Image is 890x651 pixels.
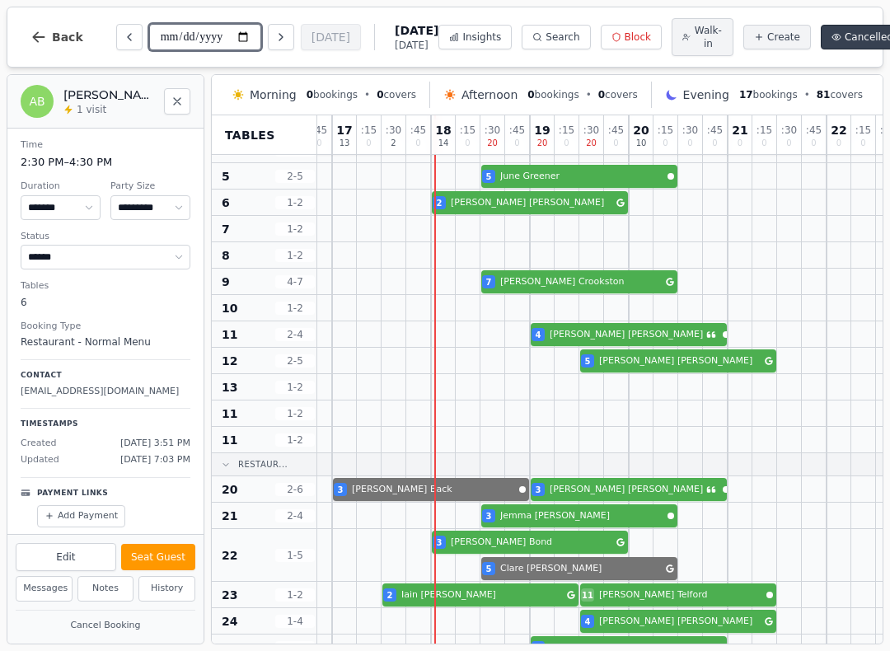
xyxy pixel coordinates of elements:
[616,538,625,546] svg: Google booking
[546,30,579,44] span: Search
[275,509,315,522] span: 2 - 4
[583,125,599,135] span: : 30
[275,407,315,420] span: 1 - 2
[438,25,512,49] button: Insights
[586,139,597,148] span: 20
[658,125,673,135] span: : 15
[739,89,753,101] span: 17
[21,138,190,152] dt: Time
[340,139,350,148] span: 13
[21,279,190,293] dt: Tables
[781,125,797,135] span: : 30
[352,483,516,497] span: [PERSON_NAME] Back
[225,127,275,143] span: Tables
[536,484,541,496] span: 3
[537,139,548,148] span: 20
[316,139,321,148] span: 0
[364,88,370,101] span: •
[377,89,383,101] span: 0
[694,24,723,50] span: Walk-in
[756,125,772,135] span: : 15
[222,432,237,448] span: 11
[860,139,865,148] span: 0
[16,616,195,636] button: Cancel Booking
[598,89,605,101] span: 0
[222,405,237,422] span: 11
[585,616,591,628] span: 4
[222,587,237,603] span: 23
[707,125,723,135] span: : 45
[222,247,230,264] span: 8
[761,139,766,148] span: 0
[435,124,451,136] span: 18
[21,335,190,349] dd: Restaurant - Normal Menu
[21,419,190,430] p: Timestamps
[222,353,237,369] span: 12
[586,88,592,101] span: •
[625,30,651,44] span: Block
[706,330,716,340] svg: Customer message
[138,576,195,602] button: History
[222,326,237,343] span: 11
[582,589,593,602] span: 11
[608,125,624,135] span: : 45
[485,125,500,135] span: : 30
[222,547,237,564] span: 22
[465,139,470,148] span: 0
[500,562,663,576] span: Clare [PERSON_NAME]
[682,125,698,135] span: : 30
[527,88,578,101] span: bookings
[804,88,810,101] span: •
[500,509,664,523] span: Jemma [PERSON_NAME]
[366,139,371,148] span: 0
[666,564,674,573] svg: Google booking
[536,329,541,341] span: 4
[16,576,73,602] button: Messages
[275,302,315,315] span: 1 - 2
[275,275,315,288] span: 4 - 7
[743,25,811,49] button: Create
[550,483,703,497] span: [PERSON_NAME] [PERSON_NAME]
[765,357,773,365] svg: Google booking
[222,613,237,630] span: 24
[37,505,125,527] button: Add Payment
[222,221,230,237] span: 7
[120,453,190,467] span: [DATE] 7:03 PM
[164,88,190,115] button: Close
[415,139,420,148] span: 0
[222,508,237,524] span: 21
[222,274,230,290] span: 9
[222,194,230,211] span: 6
[16,543,116,571] button: Edit
[395,22,438,39] span: [DATE]
[301,24,361,50] button: [DATE]
[672,18,733,56] button: Walk-in
[462,30,501,44] span: Insights
[77,103,106,116] span: 1 visit
[786,139,791,148] span: 0
[767,30,800,44] span: Create
[116,24,143,50] button: Previous day
[550,328,703,342] span: [PERSON_NAME] [PERSON_NAME]
[487,139,498,148] span: 20
[21,453,59,467] span: Updated
[275,354,315,368] span: 2 - 5
[500,170,664,184] span: June Greener
[527,89,534,101] span: 0
[486,510,492,522] span: 3
[275,549,315,562] span: 1 - 5
[275,615,315,628] span: 1 - 4
[460,125,475,135] span: : 15
[275,222,315,236] span: 1 - 2
[21,180,101,194] dt: Duration
[437,197,443,209] span: 2
[765,617,773,625] svg: Google booking
[275,249,315,262] span: 1 - 2
[451,536,613,550] span: [PERSON_NAME] Bond
[855,125,871,135] span: : 15
[811,139,816,148] span: 0
[275,433,315,447] span: 1 - 2
[21,85,54,118] div: AB
[21,437,57,451] span: Created
[613,139,618,148] span: 0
